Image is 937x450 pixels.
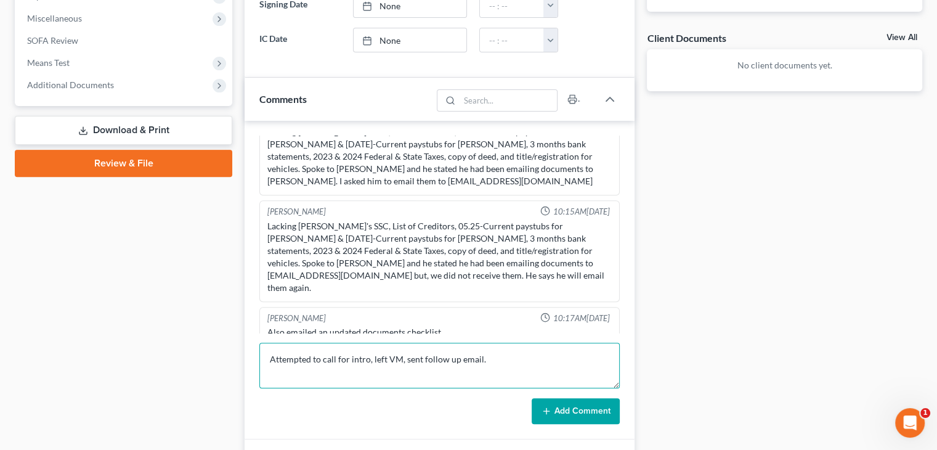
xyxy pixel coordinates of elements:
[553,206,609,218] span: 10:15AM[DATE]
[253,28,346,52] label: IC Date
[532,398,620,424] button: Add Comment
[267,326,612,338] div: Also emailed an updated documents checklist.
[480,28,544,52] input: -- : --
[27,13,82,23] span: Miscellaneous
[17,30,232,52] a: SOFA Review
[886,33,917,42] a: View All
[267,313,326,324] div: [PERSON_NAME]
[15,116,232,145] a: Download & Print
[259,93,307,105] span: Comments
[460,90,558,111] input: Search...
[553,313,609,324] span: 10:17AM[DATE]
[267,126,612,187] div: Lacking [PERSON_NAME]'s SSC, List of Creditors, 05.25-Current paystubs for [PERSON_NAME] & [DATE]...
[920,408,930,418] span: 1
[267,206,326,218] div: [PERSON_NAME]
[27,57,70,68] span: Means Test
[647,31,726,44] div: Client Documents
[895,408,925,438] iframe: Intercom live chat
[657,59,912,72] p: No client documents yet.
[267,220,612,294] div: Lacking [PERSON_NAME]'s SSC, List of Creditors, 05.25-Current paystubs for [PERSON_NAME] & [DATE]...
[15,150,232,177] a: Review & File
[27,35,78,46] span: SOFA Review
[354,28,467,52] a: None
[27,80,114,90] span: Additional Documents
